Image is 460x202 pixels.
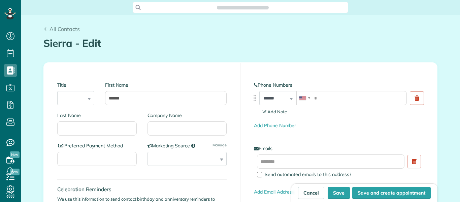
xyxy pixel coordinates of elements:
a: All Contacts [43,25,80,33]
button: Save and create appointment [352,187,431,199]
a: Manage [212,142,227,148]
span: New [10,151,20,158]
label: Last Name [57,112,137,119]
label: Company Name [147,112,227,119]
a: Add Phone Number [254,122,296,128]
span: Add Note [262,109,287,114]
a: Add Email Address [254,189,294,195]
label: Preferred Payment Method [57,142,137,149]
span: Search ZenMaid… [224,4,262,11]
h4: Celebration Reminders [57,186,227,192]
div: United States: +1 [297,91,312,105]
img: drag_indicator-119b368615184ecde3eda3c64c821f6cf29d3e2b97b89ee44bc31753036683e5.png [251,94,258,102]
label: Emails [254,145,424,152]
span: Send automated emails to this address? [265,171,351,177]
label: First Name [105,82,227,88]
label: Phone Numbers [254,82,424,88]
h1: Sierra - Edit [43,38,437,49]
span: All Contacts [50,26,80,32]
label: Title [57,82,94,88]
label: Marketing Source [147,142,227,149]
button: Save [328,187,350,199]
a: Cancel [298,187,324,199]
